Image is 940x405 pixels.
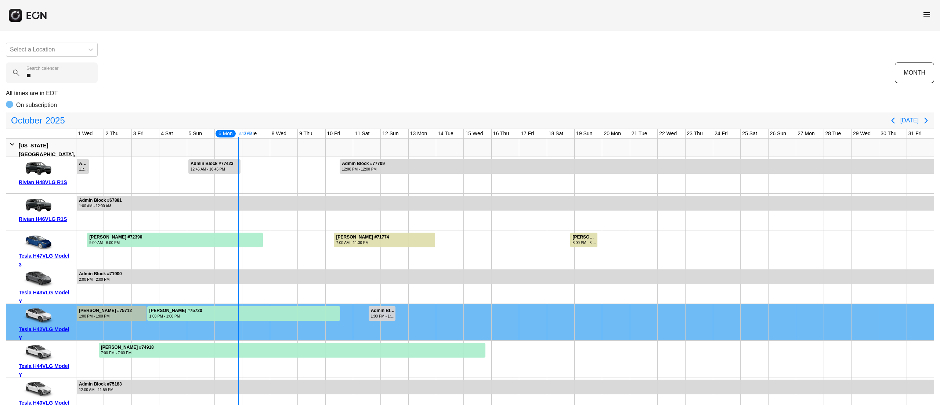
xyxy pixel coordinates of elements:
[79,203,122,209] div: 1:00 AM - 12:00 AM
[147,304,341,321] div: Rented for 7 days by Ashleigh TamaraKiven Current status is rental
[519,129,535,138] div: 17 Fri
[824,129,843,138] div: 28 Tue
[336,240,389,245] div: 7:00 AM - 11:30 PM
[10,113,44,128] span: October
[464,129,484,138] div: 15 Wed
[16,101,57,110] p: On subscription
[575,129,594,138] div: 19 Sun
[547,129,565,138] div: 18 Sat
[353,129,371,138] div: 11 Sat
[191,161,234,166] div: Admin Block #77423
[907,129,923,138] div: 31 Fri
[326,129,342,138] div: 10 Fri
[436,129,455,138] div: 14 Tue
[658,129,678,138] div: 22 Wed
[336,234,389,240] div: [PERSON_NAME] #71774
[409,129,429,138] div: 13 Mon
[796,129,816,138] div: 27 Mon
[686,129,704,138] div: 23 Thu
[159,129,174,138] div: 4 Sat
[79,308,132,313] div: [PERSON_NAME] #75712
[381,129,400,138] div: 12 Sun
[879,129,898,138] div: 30 Thu
[149,308,202,313] div: [PERSON_NAME] #75720
[19,270,55,288] img: car
[79,387,122,393] div: 12:00 AM - 11:59 PM
[6,89,934,98] p: All times are in EDT
[19,233,55,251] img: car
[371,313,395,319] div: 1:00 PM - 1:00 PM
[79,161,88,166] div: Admin Block #75989
[89,234,142,240] div: [PERSON_NAME] #72390
[19,288,73,306] div: Tesla H43VLG Model Y
[98,341,486,358] div: Rented for 14 days by Gabriele Turchi Current status is rental
[79,271,122,277] div: Admin Block #71900
[919,113,933,128] button: Next page
[342,166,385,172] div: 12:00 PM - 12:00 PM
[19,251,73,269] div: Tesla H47VLG Model 3
[19,380,55,398] img: car
[76,157,89,174] div: Rented for 1 days by Admin Block Current status is rental
[215,129,236,138] div: 6 Mon
[570,230,597,247] div: Rented for 1 days by AMAN MAYSON Current status is verified
[87,230,263,247] div: Rented for 7 days by Jack McInerney Current status is rental
[79,166,88,172] div: 11:00 AM - 11:00 AM
[741,129,758,138] div: 25 Sat
[79,313,132,319] div: 1:00 PM - 1:00 PM
[76,194,934,211] div: Rented for 225 days by Admin Block Current status is rental
[188,157,241,174] div: Rented for 2 days by Admin Block Current status is rental
[149,313,202,319] div: 1:00 PM - 1:00 PM
[630,129,649,138] div: 21 Tue
[104,129,120,138] div: 2 Thu
[713,129,729,138] div: 24 Fri
[76,267,934,284] div: Rented for 151 days by Admin Block Current status is rental
[769,129,788,138] div: 26 Sun
[298,129,314,138] div: 9 Thu
[19,325,73,343] div: Tesla H42VLG Model Y
[572,234,596,240] div: [PERSON_NAME] #78215
[79,277,122,282] div: 2:00 PM - 2:00 PM
[89,240,142,245] div: 9:00 AM - 6:00 PM
[19,307,55,325] img: car
[371,308,395,313] div: Admin Block #78439
[895,62,934,83] button: MONTH
[19,343,55,362] img: car
[572,240,596,245] div: 8:00 PM - 8:00 PM
[886,113,900,128] button: Previous page
[242,129,258,138] div: 7 Tue
[19,215,73,223] div: Rivian H46VLG R1S
[333,230,435,247] div: Rented for 4 days by jon ortiz Current status is verified
[492,129,510,138] div: 16 Thu
[339,157,934,174] div: Rented for 109 days by Admin Block Current status is rental
[368,304,396,321] div: Rented for 1 days by Admin Block Current status is rental
[602,129,622,138] div: 20 Mon
[26,65,58,71] label: Search calendar
[19,160,55,178] img: car
[132,129,145,138] div: 3 Fri
[922,10,931,19] span: menu
[79,381,122,387] div: Admin Block #75183
[76,129,94,138] div: 1 Wed
[7,113,69,128] button: October2025
[270,129,288,138] div: 8 Wed
[19,196,55,215] img: car
[187,129,204,138] div: 5 Sun
[19,178,73,187] div: Rivian H48VLG R1S
[852,129,872,138] div: 29 Wed
[101,345,154,350] div: [PERSON_NAME] #74918
[191,166,234,172] div: 12:45 AM - 10:45 PM
[76,304,147,321] div: Rented for 7 days by Ashleigh TamaraKiven Current status is completed
[76,377,934,394] div: Rented for 122 days by Admin Block Current status is rental
[44,113,66,128] span: 2025
[79,198,122,203] div: Admin Block #67881
[101,350,154,356] div: 7:00 PM - 7:00 PM
[19,141,75,168] div: [US_STATE][GEOGRAPHIC_DATA], [GEOGRAPHIC_DATA]
[19,362,73,379] div: Tesla H44VLG Model Y
[342,161,385,166] div: Admin Block #77709
[900,114,919,127] button: [DATE]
